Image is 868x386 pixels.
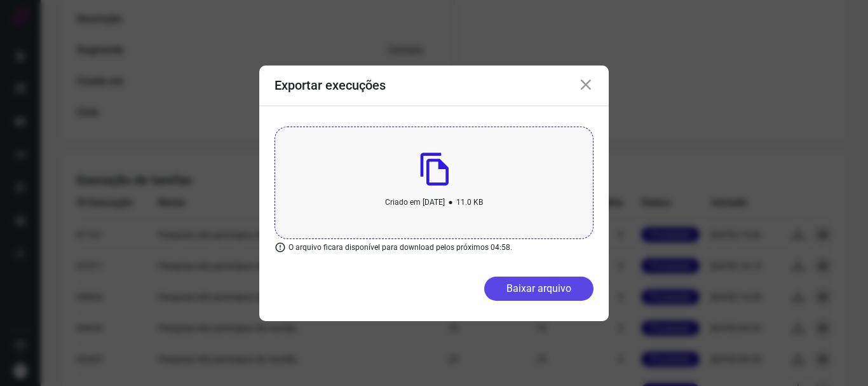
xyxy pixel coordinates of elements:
img: File [420,153,449,186]
p: Criado em [DATE] 11.0 KB [385,192,483,213]
h3: Exportar execuções [275,78,386,93]
p: O arquivo ficara disponível para download pelos próximos 04:58. [275,239,512,256]
button: Baixar arquivo [484,277,593,301]
b: • [448,192,453,213]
